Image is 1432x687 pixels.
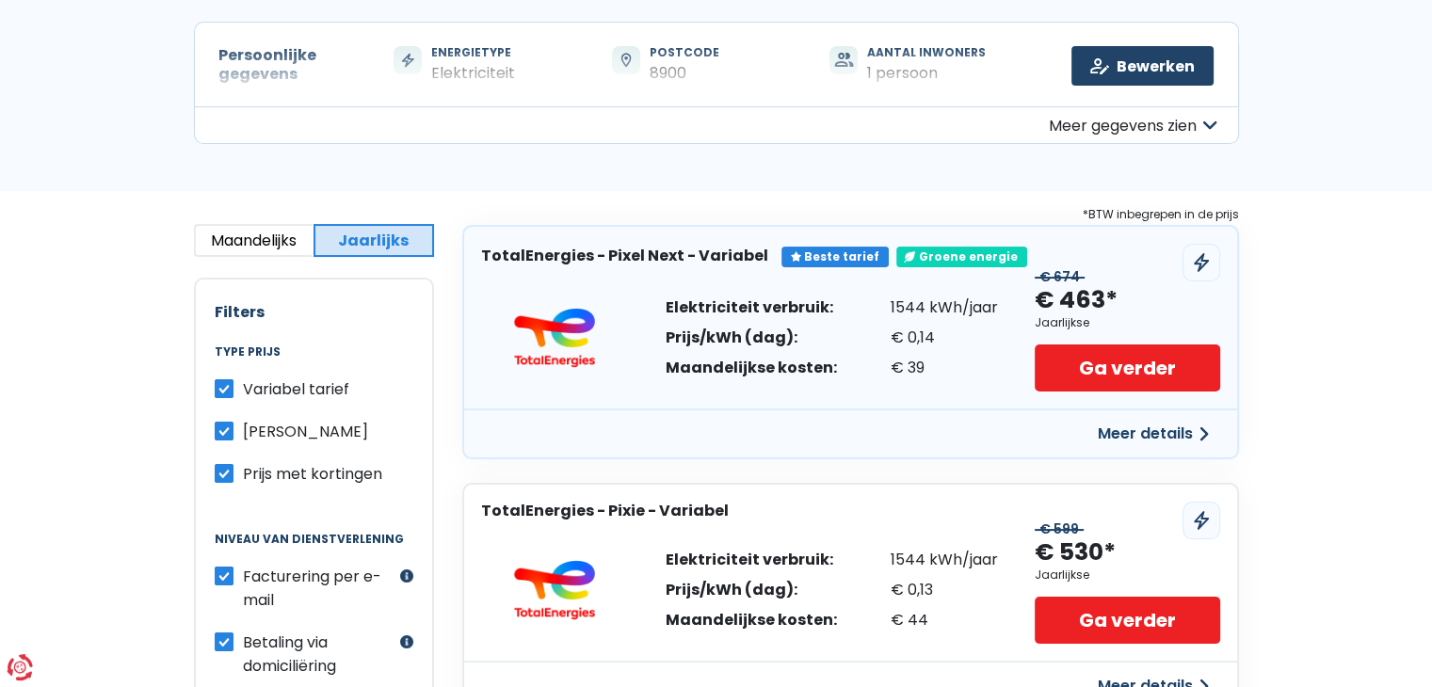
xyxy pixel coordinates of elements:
div: € 463* [1035,285,1118,316]
span: Prijs met kortingen [243,463,382,485]
div: € 0,14 [891,330,998,345]
button: Meer details [1086,417,1220,451]
div: € 674 [1035,269,1085,285]
span: Variabel tarief [243,378,349,400]
label: Facturering per e-mail [243,565,395,612]
span: [PERSON_NAME] [243,421,368,442]
img: TotalEnergies [498,560,611,620]
div: € 39 [891,360,998,375]
legend: Niveau van dienstverlening [215,533,413,565]
div: Beste tarief [781,247,889,267]
button: Jaarlijks [314,224,434,257]
a: Bewerken [1071,46,1214,86]
div: Groene energie [896,247,1027,267]
div: Elektriciteit verbruik: [666,552,837,567]
legend: Type prijs [215,345,413,377]
a: Ga verder [1035,344,1219,391]
div: Maandelijkse kosten: [666,360,837,375]
div: Maandelijkse kosten: [666,613,837,628]
div: € 530* [1035,537,1116,568]
a: Ga verder [1035,597,1219,644]
button: Meer gegevens zien [194,106,1239,144]
h3: TotalEnergies - Pixie - Variabel [481,502,729,519]
div: € 44 [891,613,998,628]
div: Elektriciteit verbruik: [666,300,837,315]
h2: Filters [215,303,413,321]
button: Maandelijks [194,224,314,257]
div: € 599 [1035,521,1084,537]
div: 1544 kWh/jaar [891,552,998,567]
div: 1544 kWh/jaar [891,300,998,315]
div: Jaarlijkse [1035,316,1089,329]
div: *BTW inbegrepen in de prijs [462,204,1239,225]
div: € 0,13 [891,583,998,598]
img: TotalEnergies [498,308,611,368]
div: Prijs/kWh (dag): [666,330,837,345]
h3: TotalEnergies - Pixel Next - Variabel [481,247,768,264]
div: Jaarlijkse [1035,568,1089,582]
label: Betaling via domiciliëring [243,631,395,678]
div: Prijs/kWh (dag): [666,583,837,598]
